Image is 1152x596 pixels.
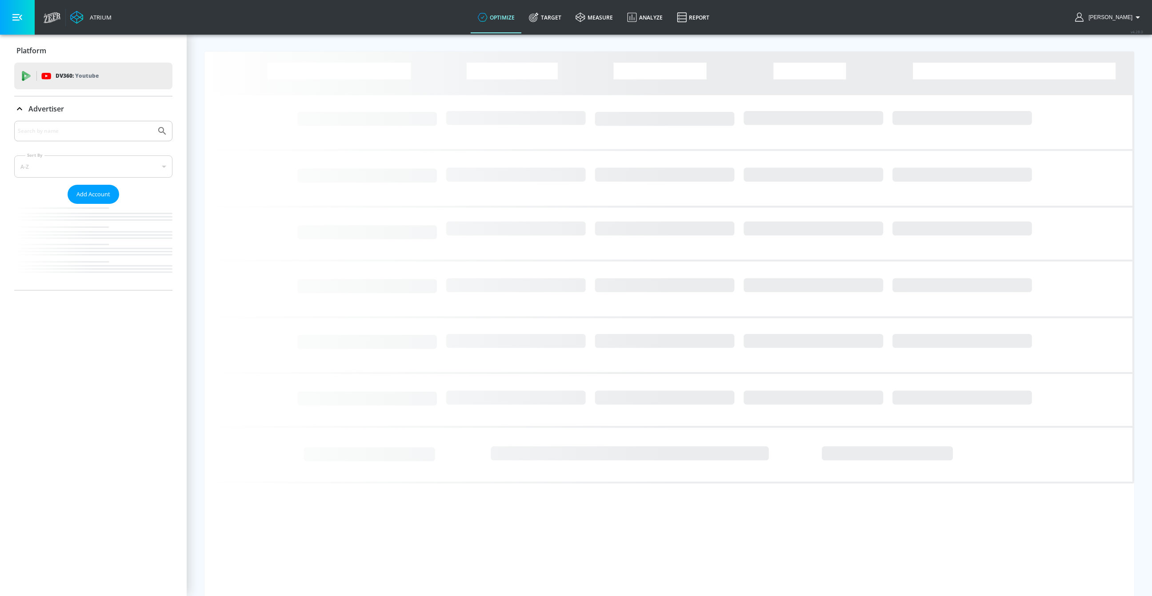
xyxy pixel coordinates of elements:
div: Advertiser [14,121,172,290]
div: A-Z [14,155,172,178]
p: Advertiser [28,104,64,114]
span: login as: shannon.belforti@zefr.com [1085,14,1132,20]
label: Sort By [25,152,44,158]
a: Analyze [620,1,670,33]
div: Advertiser [14,96,172,121]
input: Search by name [18,125,152,137]
a: Report [670,1,716,33]
p: DV360: [56,71,99,81]
button: [PERSON_NAME] [1075,12,1143,23]
p: Youtube [75,71,99,80]
span: Add Account [76,189,110,199]
nav: list of Advertiser [14,204,172,290]
div: Platform [14,38,172,63]
button: Add Account [68,185,119,204]
a: Target [522,1,568,33]
a: Atrium [70,11,112,24]
a: measure [568,1,620,33]
span: v 4.28.0 [1131,29,1143,34]
a: optimize [471,1,522,33]
p: Platform [16,46,46,56]
div: DV360: Youtube [14,63,172,89]
div: Atrium [86,13,112,21]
